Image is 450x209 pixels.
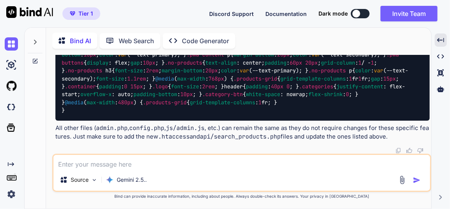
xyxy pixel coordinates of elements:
[182,36,229,46] p: Code Generator
[233,75,277,82] span: .products-grid
[80,91,112,98] span: overflow-x
[321,59,355,66] span: grid-column
[293,51,308,58] span: color
[78,10,93,18] span: Tier 1
[119,36,154,46] p: Web Search
[346,91,349,98] span: 0
[187,51,224,58] span: .pwa-content
[308,91,343,98] span: flex-shrink
[143,59,155,66] span: 10px
[87,99,115,106] span: max-width
[202,83,215,90] span: 2rem
[381,6,438,21] button: Invite Team
[162,67,202,74] span: margin-bottom
[406,148,413,154] img: like
[371,75,380,82] span: gap
[240,67,249,74] span: var
[180,91,193,98] span: 10px
[265,11,307,17] span: Documentation
[152,83,168,90] span: .logo
[355,67,371,74] span: color
[233,51,274,58] span: margin-bottom
[84,51,96,58] span: 10px
[133,91,177,98] span: padding-bottom
[371,59,374,66] span: 1
[129,124,164,132] code: config.php
[413,176,421,184] img: icon
[311,51,321,58] span: var
[271,83,283,90] span: 40px
[55,124,430,141] p: All other files ( , , , etc.) can remain the same as they do not require changes for these specif...
[349,75,352,82] span: 1
[318,10,348,18] span: Dark mode
[349,67,352,74] span: p
[5,58,18,72] img: ai-studio
[158,133,190,141] code: .htaccess
[177,75,205,82] span: max-width
[62,43,390,58] span: margin-bottom
[258,99,261,106] span: 1
[65,99,84,106] span: @media
[96,75,124,82] span: font-size
[246,91,280,98] span: white-space
[209,10,254,18] button: Discord Support
[52,193,431,199] p: Bind can provide inaccurate information, including about people. Always double-check its answers....
[106,176,114,184] img: Gemini 2.5 Pro
[305,59,318,66] span: 20px
[171,83,199,90] span: font-size
[62,7,100,20] button: premiumTier 1
[290,59,302,66] span: 60px
[165,59,202,66] span: .no-products
[5,79,18,93] img: githubLight
[117,176,147,184] p: Gemini 2.5..
[358,59,361,66] span: 1
[105,67,112,74] span: h3
[71,176,89,184] p: Source
[205,59,237,66] span: text-align
[99,51,115,58] span: color
[398,176,407,184] img: attachment
[99,83,121,90] span: padding
[96,124,128,132] code: admin.php
[127,75,146,82] span: 1.1rem
[124,83,127,90] span: 0
[5,37,18,51] img: chat
[308,67,346,74] span: .no-products
[227,51,230,58] span: p
[155,75,174,82] span: @media
[265,59,286,66] span: padding
[146,67,158,74] span: 2rem
[166,124,205,132] code: js/admin.js
[65,67,102,74] span: .no-products
[190,99,255,106] span: grid-template-columns
[265,10,307,18] button: Documentation
[115,67,143,74] span: font-size
[6,6,53,18] img: Bind AI
[246,83,268,90] span: padding
[209,11,254,17] span: Discord Support
[358,75,361,82] span: 1
[91,177,98,183] img: Pick Models
[374,67,383,74] span: var
[417,148,423,154] img: dislike
[5,100,18,114] img: darkCloudIdeIcon
[277,51,290,58] span: 20px
[70,36,91,46] p: Bind AI
[280,75,346,82] span: grid-template-columns
[70,11,75,16] img: premium
[118,99,133,106] span: 480px
[221,67,237,74] span: color
[118,51,127,58] span: var
[202,91,243,98] span: .category-btn
[383,75,396,82] span: 15px
[286,83,290,90] span: 0
[205,67,218,74] span: 20px
[224,83,243,90] span: header
[5,188,18,201] img: settings
[336,83,383,90] span: justify-content
[299,83,333,90] span: .categories
[200,133,281,141] code: api/search_products.php
[130,59,140,66] span: gap
[395,148,402,154] img: copy
[87,59,108,66] span: display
